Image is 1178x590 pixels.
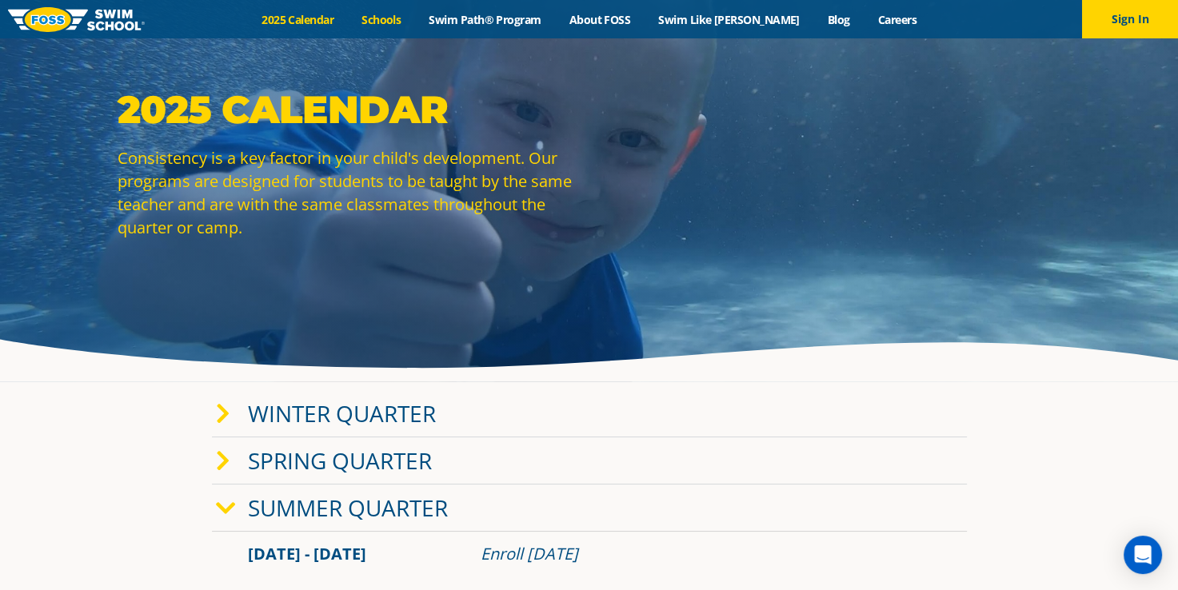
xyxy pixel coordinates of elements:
a: Winter Quarter [248,398,436,429]
a: Schools [348,12,415,27]
p: Consistency is a key factor in your child's development. Our programs are designed for students t... [118,146,581,239]
a: 2025 Calendar [248,12,348,27]
div: Enroll [DATE] [481,543,931,565]
a: Careers [864,12,930,27]
a: Swim Like [PERSON_NAME] [645,12,814,27]
a: Blog [813,12,864,27]
span: [DATE] - [DATE] [248,543,366,564]
a: About FOSS [555,12,645,27]
a: Summer Quarter [248,492,448,523]
strong: 2025 Calendar [118,86,448,133]
img: FOSS Swim School Logo [8,7,145,32]
div: Open Intercom Messenger [1124,536,1162,574]
a: Swim Path® Program [415,12,555,27]
a: Spring Quarter [248,445,432,476]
